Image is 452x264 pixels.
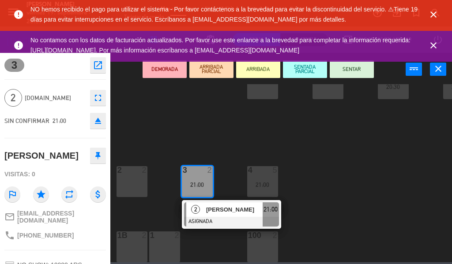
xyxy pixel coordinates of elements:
div: 2 [142,166,147,174]
span: 3 [4,59,24,72]
i: phone [4,230,15,241]
i: fullscreen [93,93,103,103]
button: close [430,63,446,76]
i: error [13,40,24,51]
span: [PHONE_NUMBER] [17,232,74,239]
i: eject [93,115,103,126]
div: [PERSON_NAME] [4,149,79,163]
span: [PERSON_NAME] [206,205,263,214]
span: SIN CONFIRMAR [4,117,49,124]
span: No contamos con los datos de facturación actualizados. Por favor use este enlance a la brevedad p... [30,37,411,54]
i: open_in_new [93,60,103,71]
span: 21:00 [264,204,278,215]
button: SENTADA PARCIAL [283,60,327,78]
i: error [13,9,24,20]
div: 21:00 [247,182,278,188]
span: [DOMAIN_NAME] [25,93,86,103]
button: fullscreen [90,90,106,106]
div: 1B [117,231,118,239]
i: mail_outline [4,212,15,222]
span: NO hemos recibido el pago para utilizar el sistema - Por favor contáctenos a la brevedad para evi... [30,6,418,23]
i: repeat [61,186,77,202]
span: 2 [4,89,22,107]
a: . Por más información escríbanos a [EMAIL_ADDRESS][DOMAIN_NAME] [96,47,299,54]
i: power_input [409,63,419,74]
i: close [428,40,439,51]
i: attach_money [90,186,106,202]
a: mail_outline[EMAIL_ADDRESS][DOMAIN_NAME] [4,210,106,224]
a: [URL][DOMAIN_NAME] [30,47,96,54]
i: close [428,9,439,20]
span: [EMAIL_ADDRESS][DOMAIN_NAME] [17,210,106,224]
span: 21:00 [53,117,66,124]
button: SENTAR [330,60,374,78]
button: ARRIBADA [236,60,280,78]
button: eject [90,113,106,129]
button: ARRIBADA PARCIAL [189,60,234,78]
i: star [33,186,49,202]
div: 21:00 [182,182,213,188]
div: 20:30 [378,84,409,90]
div: 5 [272,166,278,174]
i: outlined_flag [4,186,20,202]
div: 2 [272,231,278,239]
div: 2 [142,231,147,239]
i: close [433,63,444,74]
button: DEMORADA [143,60,187,78]
div: 2 [174,231,180,239]
div: Visitas: 0 [4,167,106,182]
div: 2 [117,166,118,174]
button: power_input [406,63,422,76]
button: open_in_new [90,57,106,73]
div: 2 [207,166,212,174]
span: 2 [191,205,200,214]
